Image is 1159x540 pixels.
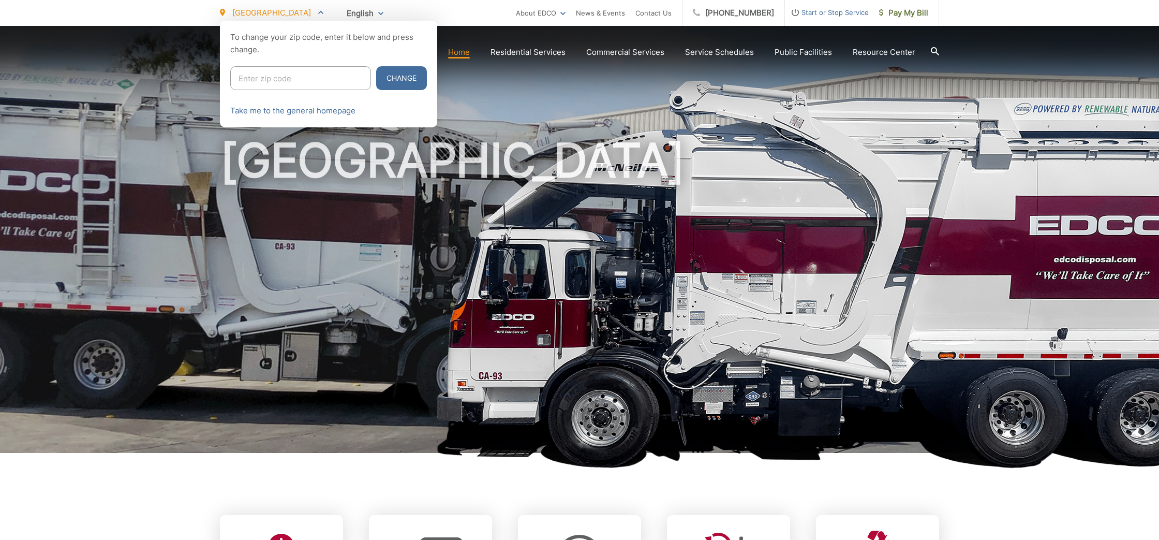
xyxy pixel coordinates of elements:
[376,66,427,90] button: Change
[516,7,566,19] a: About EDCO
[339,4,391,22] span: English
[576,7,625,19] a: News & Events
[232,8,311,18] span: [GEOGRAPHIC_DATA]
[635,7,672,19] a: Contact Us
[879,7,928,19] span: Pay My Bill
[230,66,371,90] input: Enter zip code
[230,31,427,56] p: To change your zip code, enter it below and press change.
[230,105,355,117] a: Take me to the general homepage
